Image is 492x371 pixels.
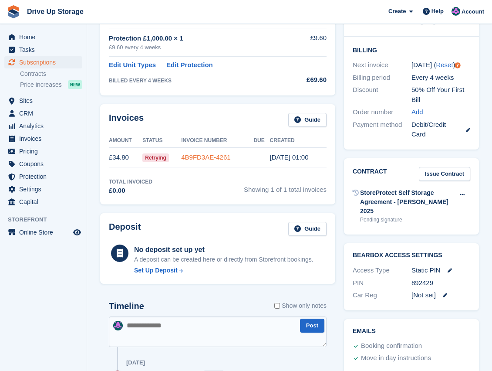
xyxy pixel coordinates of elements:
div: Static PIN [411,265,470,276]
div: [DATE] ( ) [411,60,470,70]
img: stora-icon-8386f47178a22dfd0bd8f6a31ec36ba5ce8667c1dd55bd0f319d3a0aa187defe.svg [7,5,20,18]
a: Reset [436,61,453,68]
a: menu [4,44,82,56]
div: Set Up Deposit [134,266,178,275]
div: Order number [353,107,411,117]
div: Total Invoiced [109,178,152,186]
div: StoreProtect Self Storage Agreement - [PERSON_NAME] 2025 [360,188,454,216]
a: Add [411,107,423,117]
img: Andy [113,321,123,330]
span: Price increases [20,81,62,89]
span: Pricing [19,145,71,157]
input: Show only notes [274,301,280,310]
h2: Emails [353,328,470,335]
a: Set Up Deposit [134,266,313,275]
th: Created [270,134,327,148]
img: Andy [452,7,460,16]
div: NEW [68,80,82,89]
a: 4B9FD3AE-4261 [181,153,230,161]
div: PIN [353,278,411,288]
h2: Timeline [109,301,144,311]
span: Subscriptions [19,56,71,68]
a: menu [4,95,82,107]
time: 2025-08-30 00:00:36 UTC [270,153,309,161]
th: Amount [109,134,142,148]
span: Account [462,7,484,16]
a: Edit Protection [166,60,213,70]
a: Drive Up Storage [24,4,87,19]
div: Move in day instructions [361,353,431,364]
td: £9.60 [291,28,327,57]
a: Guide [288,113,327,127]
div: No deposit set up yet [134,245,313,255]
span: Analytics [19,120,71,132]
div: Access Type [353,265,411,276]
th: Status [142,134,181,148]
td: £34.80 [109,148,142,167]
a: Guide [288,222,327,236]
span: Invoices [19,133,71,145]
div: Booking confirmation [361,341,422,351]
a: menu [4,196,82,208]
a: Edit Unit Types [109,60,156,70]
span: Retrying [142,153,169,162]
h2: Deposit [109,222,141,236]
div: Every 4 weeks [411,73,470,83]
span: Tasks [19,44,71,56]
h2: Contract [353,167,387,181]
div: Debit/Credit Card [411,120,470,140]
span: Settings [19,183,71,195]
h2: Invoices [109,113,144,127]
th: Invoice Number [181,134,253,148]
label: Show only notes [274,301,327,310]
div: Protection £1,000.00 × 1 [109,34,291,44]
span: Home [19,31,71,43]
div: Pending signature [360,216,454,224]
a: menu [4,133,82,145]
p: A deposit can be created here or directly from Storefront bookings. [134,255,313,264]
span: Sites [19,95,71,107]
h2: BearBox Access Settings [353,252,470,259]
button: Post [300,319,324,333]
div: £0.00 [109,186,152,196]
a: menu [4,145,82,157]
div: BILLED EVERY 4 WEEKS [109,77,291,85]
span: Create [388,7,406,16]
a: menu [4,56,82,68]
span: Protection [19,170,71,183]
span: Coupons [19,158,71,170]
a: menu [4,158,82,170]
span: Help [431,7,444,16]
div: Billing period [353,73,411,83]
div: £69.60 [291,75,327,85]
a: menu [4,170,82,183]
div: 50% Off Your First Bill [411,85,470,105]
a: Issue Contract [419,167,470,181]
a: menu [4,226,82,238]
div: 892429 [411,278,470,288]
div: [DATE] [126,359,145,366]
div: £9.60 every 4 weeks [109,43,291,52]
a: Contracts [20,70,82,78]
a: menu [4,31,82,43]
a: Price increases NEW [20,80,82,89]
div: Tooltip anchor [454,61,462,69]
span: CRM [19,107,71,119]
span: Storefront [8,215,87,224]
a: menu [4,107,82,119]
h2: Billing [353,45,470,54]
div: Car Reg [353,290,411,300]
th: Due [253,134,270,148]
span: Showing 1 of 1 total invoices [244,178,327,196]
a: menu [4,120,82,132]
span: Capital [19,196,71,208]
span: Online Store [19,226,71,238]
div: [Not set] [411,290,470,300]
a: Preview store [72,227,82,238]
div: Payment method [353,120,411,140]
a: menu [4,183,82,195]
div: Discount [353,85,411,105]
div: Next invoice [353,60,411,70]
